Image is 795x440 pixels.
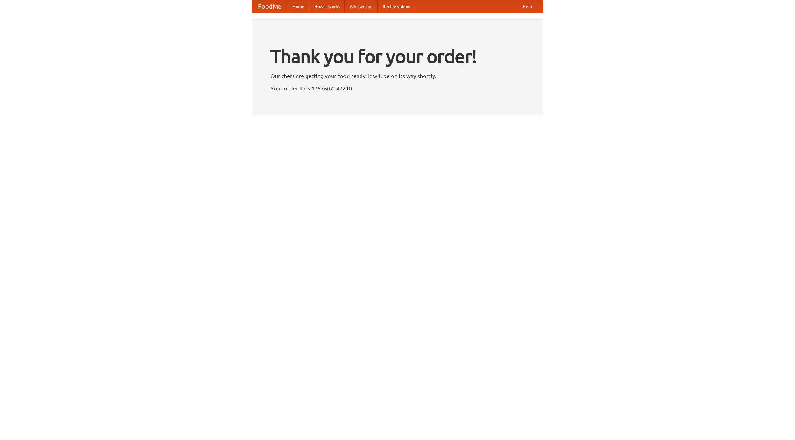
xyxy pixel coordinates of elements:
a: FoodMe [252,0,288,13]
p: Our chefs are getting your food ready. It will be on its way shortly. [270,71,525,81]
h1: Thank you for your order! [270,41,525,71]
a: Help [518,0,537,13]
a: Home [288,0,309,13]
a: Recipe videos [378,0,415,13]
a: How it works [309,0,345,13]
a: Who we are [345,0,378,13]
p: Your order ID is 1757607147210. [270,84,525,93]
